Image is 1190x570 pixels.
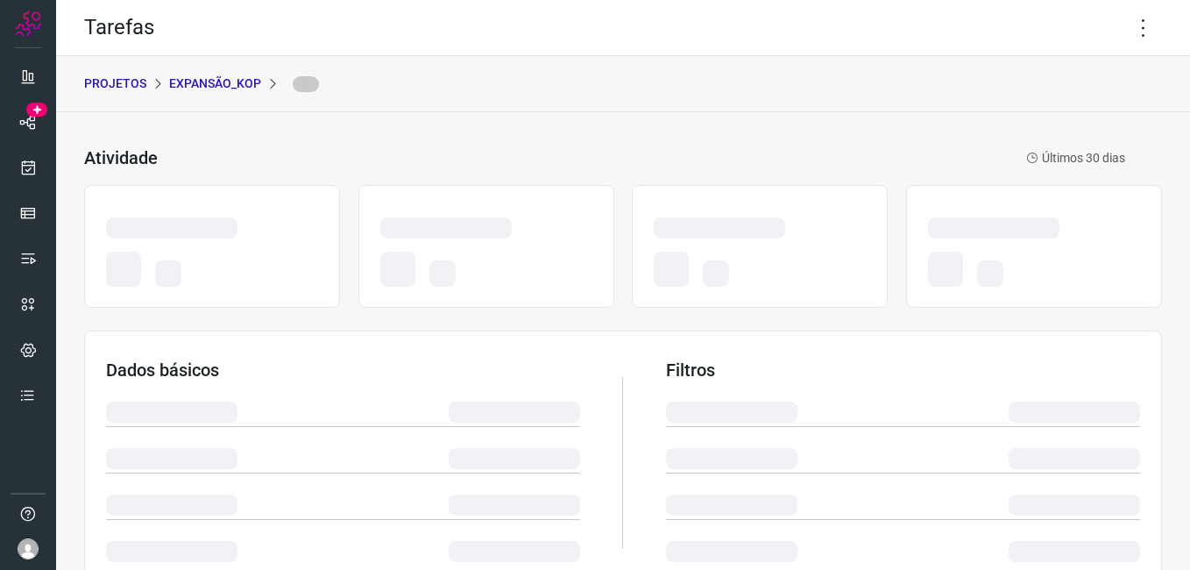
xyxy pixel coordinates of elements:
img: Logo [15,11,41,37]
h3: Filtros [666,360,1140,381]
img: avatar-user-boy.jpg [18,538,39,559]
p: Últimos 30 dias [1026,149,1125,167]
p: Expansão_Kop [169,75,261,93]
h2: Tarefas [84,15,154,40]
h3: Dados básicos [106,360,580,381]
h3: Atividade [84,147,158,168]
p: PROJETOS [84,75,146,93]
